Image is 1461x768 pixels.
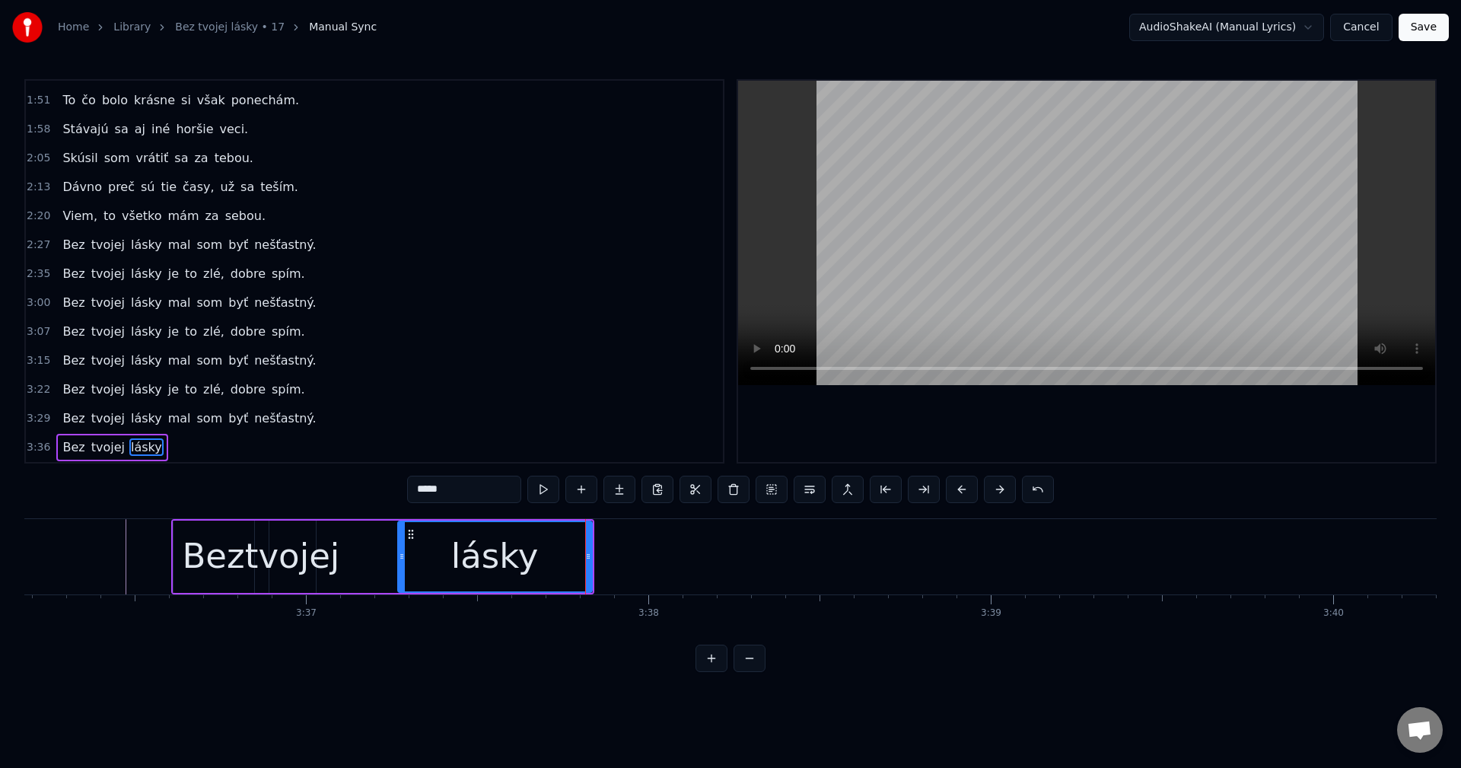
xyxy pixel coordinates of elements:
[203,207,220,225] span: za
[61,207,99,225] span: Viem,
[253,352,317,369] span: nešťastný.
[90,265,126,282] span: tvojej
[129,352,164,369] span: lásky
[183,323,199,340] span: to
[27,382,50,397] span: 3:22
[129,265,164,282] span: lásky
[173,149,189,167] span: sa
[167,236,193,253] span: mal
[196,91,227,109] span: však
[981,607,1001,620] div: 3:39
[227,409,250,427] span: byť
[167,381,180,398] span: je
[27,411,50,426] span: 3:29
[253,236,317,253] span: nešťastný.
[129,323,164,340] span: lásky
[129,381,164,398] span: lásky
[213,149,255,167] span: tebou.
[183,381,199,398] span: to
[132,91,177,109] span: krásne
[180,91,193,109] span: si
[27,209,50,224] span: 2:20
[61,381,86,398] span: Bez
[193,149,209,167] span: za
[27,440,50,455] span: 3:36
[90,381,126,398] span: tvojej
[90,323,126,340] span: tvojej
[245,531,340,582] div: tvojej
[100,91,129,109] span: bolo
[80,91,97,109] span: čo
[133,120,147,138] span: aj
[113,20,151,35] a: Library
[61,91,77,109] span: To
[90,438,126,456] span: tvojej
[227,236,250,253] span: byť
[61,265,86,282] span: Bez
[227,352,250,369] span: byť
[27,237,50,253] span: 2:27
[61,409,86,427] span: Bez
[202,381,226,398] span: zlé,
[139,178,156,196] span: sú
[150,120,171,138] span: iné
[27,295,50,311] span: 3:00
[229,265,267,282] span: dobre
[167,409,193,427] span: mal
[61,323,86,340] span: Bez
[90,352,126,369] span: tvojej
[27,266,50,282] span: 2:35
[1397,707,1443,753] div: Otevřený chat
[58,20,89,35] a: Home
[90,294,126,311] span: tvojej
[61,178,103,196] span: Dávno
[270,265,307,282] span: spím.
[230,91,301,109] span: ponechám.
[90,409,126,427] span: tvojej
[296,607,317,620] div: 3:37
[102,207,117,225] span: to
[61,438,86,456] span: Bez
[167,352,193,369] span: mal
[107,178,136,196] span: preč
[270,323,307,340] span: spím.
[134,149,170,167] span: vrátiť
[196,294,224,311] span: som
[61,149,99,167] span: Skúsil
[103,149,132,167] span: som
[58,20,377,35] nav: breadcrumb
[224,207,267,225] span: sebou.
[167,294,193,311] span: mal
[61,352,86,369] span: Bez
[202,265,226,282] span: zlé,
[183,531,245,582] div: Bez
[27,151,50,166] span: 2:05
[451,531,539,582] div: lásky
[27,353,50,368] span: 3:15
[160,178,179,196] span: tie
[27,180,50,195] span: 2:13
[253,294,317,311] span: nešťastný.
[167,265,180,282] span: je
[202,323,226,340] span: zlé,
[129,294,164,311] span: lásky
[90,236,126,253] span: tvojej
[61,294,86,311] span: Bez
[12,12,43,43] img: youka
[166,207,200,225] span: mám
[229,323,267,340] span: dobre
[27,93,50,108] span: 1:51
[120,207,163,225] span: všetko
[309,20,377,35] span: Manual Sync
[196,352,224,369] span: som
[253,409,317,427] span: nešťastný.
[229,381,267,398] span: dobre
[61,120,110,138] span: Stávajú
[113,120,130,138] span: sa
[175,20,285,35] a: Bez tvojej lásky • 17
[638,607,659,620] div: 3:38
[167,323,180,340] span: je
[270,381,307,398] span: spím.
[259,178,300,196] span: teším.
[129,409,164,427] span: lásky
